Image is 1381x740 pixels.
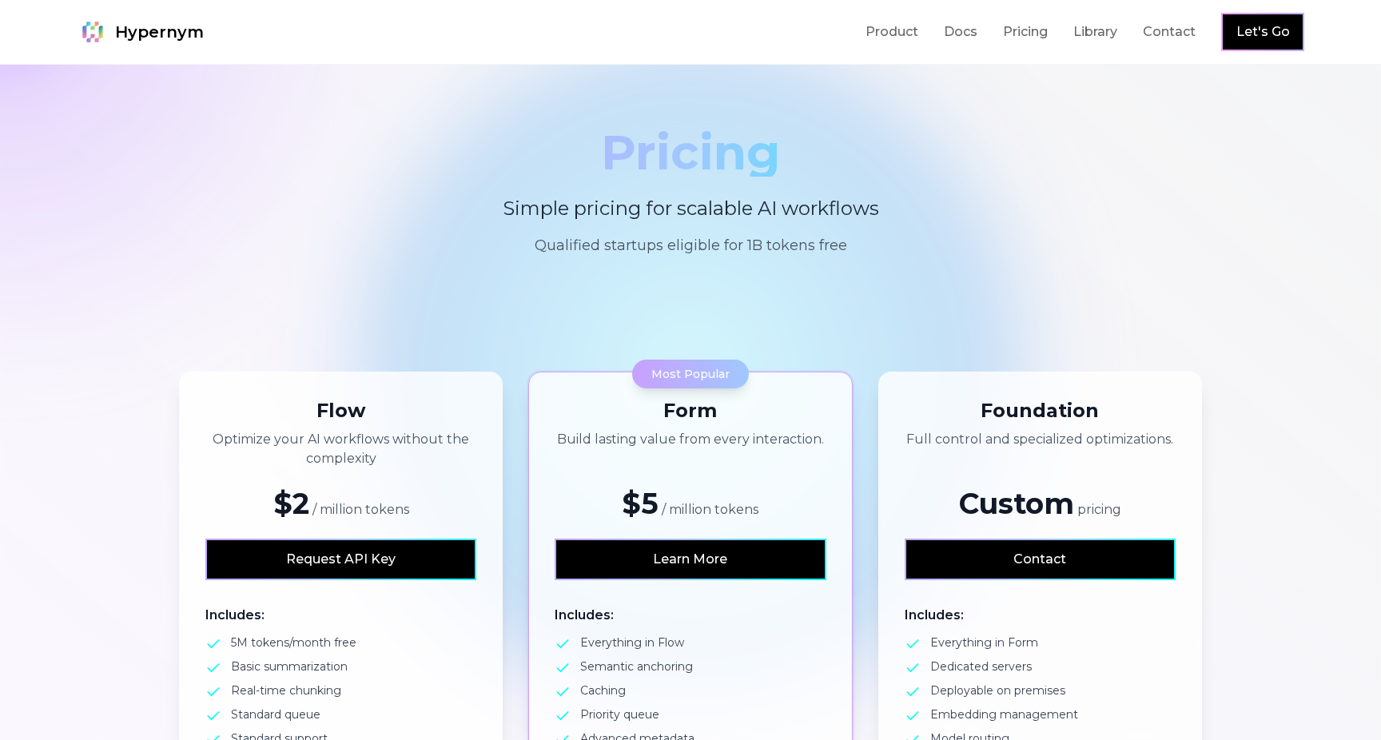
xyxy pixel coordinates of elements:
[207,540,475,579] a: Request API Key
[205,606,476,625] h4: Includes:
[205,430,476,468] p: Optimize your AI workflows without the complexity
[905,606,1176,625] h4: Includes:
[944,22,977,42] a: Docs
[231,635,356,650] span: 5M tokens/month free
[77,16,204,48] a: Hypernym
[580,635,684,650] span: Everything in Flow
[580,658,693,674] span: Semantic anchoring
[115,21,204,43] span: Hypernym
[231,682,341,698] span: Real-time chunking
[622,486,659,521] span: $5
[231,706,320,722] span: Standard queue
[556,540,824,579] a: Learn More
[1077,502,1121,517] span: pricing
[555,430,826,468] p: Build lasting value from every interaction.
[312,502,409,517] span: / million tokens
[205,398,476,424] h3: Flow
[580,682,626,698] span: Caching
[231,658,348,674] span: Basic summarization
[930,635,1038,650] span: Everything in Form
[273,486,309,521] span: $2
[422,196,959,221] p: Simple pricing for scalable AI workflows
[662,502,758,517] span: / million tokens
[555,398,826,424] h3: Form
[930,658,1032,674] span: Dedicated servers
[632,360,749,388] div: Most Popular
[866,22,918,42] a: Product
[930,682,1065,698] span: Deployable on premises
[1003,22,1048,42] a: Pricing
[555,606,826,625] h4: Includes:
[930,706,1078,722] span: Embedding management
[332,129,1049,177] h1: Pricing
[906,540,1174,579] a: Contact
[580,706,659,722] span: Priority queue
[959,486,1074,521] span: Custom
[1236,22,1290,42] a: Let's Go
[77,16,109,48] img: Hypernym Logo
[1143,22,1196,42] a: Contact
[905,398,1176,424] h3: Foundation
[332,234,1049,257] p: Qualified startups eligible for 1B tokens free
[905,430,1176,468] p: Full control and specialized optimizations.
[1073,22,1117,42] a: Library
